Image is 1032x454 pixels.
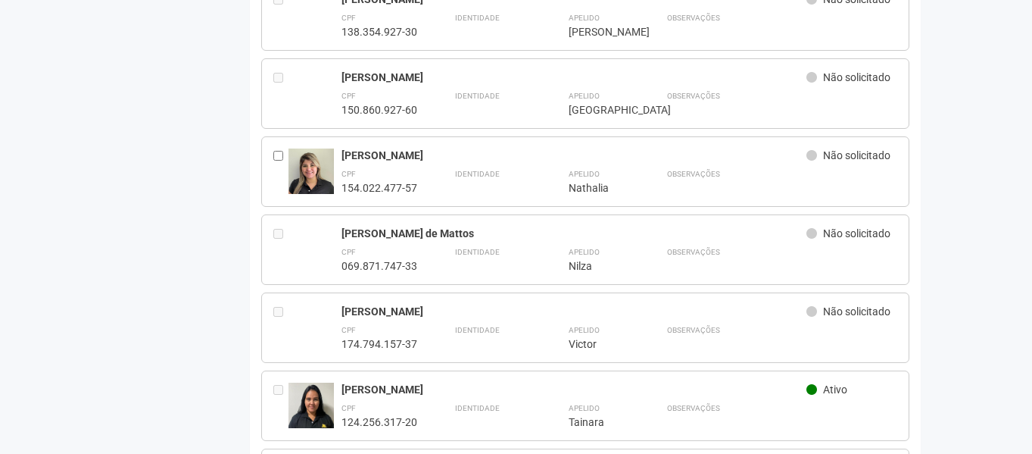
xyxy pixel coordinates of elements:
div: [PERSON_NAME] [341,149,807,162]
img: user.jpg [288,149,334,209]
strong: CPF [341,170,356,178]
div: [PERSON_NAME] [341,383,807,396]
strong: Apelido [569,248,600,256]
div: 174.794.157-37 [341,337,417,351]
div: 069.871.747-33 [341,259,417,273]
strong: Identidade [455,248,500,256]
strong: Observações [667,404,720,412]
strong: Apelido [569,170,600,178]
strong: Apelido [569,14,600,22]
span: Não solicitado [823,149,890,161]
strong: Apelido [569,326,600,334]
div: 124.256.317-20 [341,415,417,429]
strong: Apelido [569,92,600,100]
strong: Apelido [569,404,600,412]
div: Tainara [569,415,629,429]
strong: CPF [341,326,356,334]
div: 150.860.927-60 [341,103,417,117]
span: Não solicitado [823,305,890,318]
strong: Observações [667,170,720,178]
strong: Identidade [455,14,500,22]
div: Nathalia [569,181,629,195]
strong: CPF [341,248,356,256]
strong: Observações [667,326,720,334]
div: [GEOGRAPHIC_DATA] [569,103,629,117]
div: [PERSON_NAME] [341,305,807,318]
strong: CPF [341,14,356,22]
div: 138.354.927-30 [341,25,417,39]
span: Não solicitado [823,71,890,83]
strong: Identidade [455,326,500,334]
div: [PERSON_NAME] de Mattos [341,227,807,240]
strong: Identidade [455,404,500,412]
strong: Observações [667,92,720,100]
strong: CPF [341,92,356,100]
strong: Identidade [455,170,500,178]
strong: Observações [667,14,720,22]
strong: Observações [667,248,720,256]
span: Não solicitado [823,227,890,240]
div: 154.022.477-57 [341,181,417,195]
div: [PERSON_NAME] [341,70,807,84]
div: Nilza [569,259,629,273]
div: Victor [569,337,629,351]
strong: CPF [341,404,356,412]
div: Entre em contato com a Aministração para solicitar o cancelamento ou 2a via [273,383,288,429]
strong: Identidade [455,92,500,100]
img: user.jpg [288,383,334,443]
div: [PERSON_NAME] [569,25,629,39]
span: Ativo [823,384,847,396]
